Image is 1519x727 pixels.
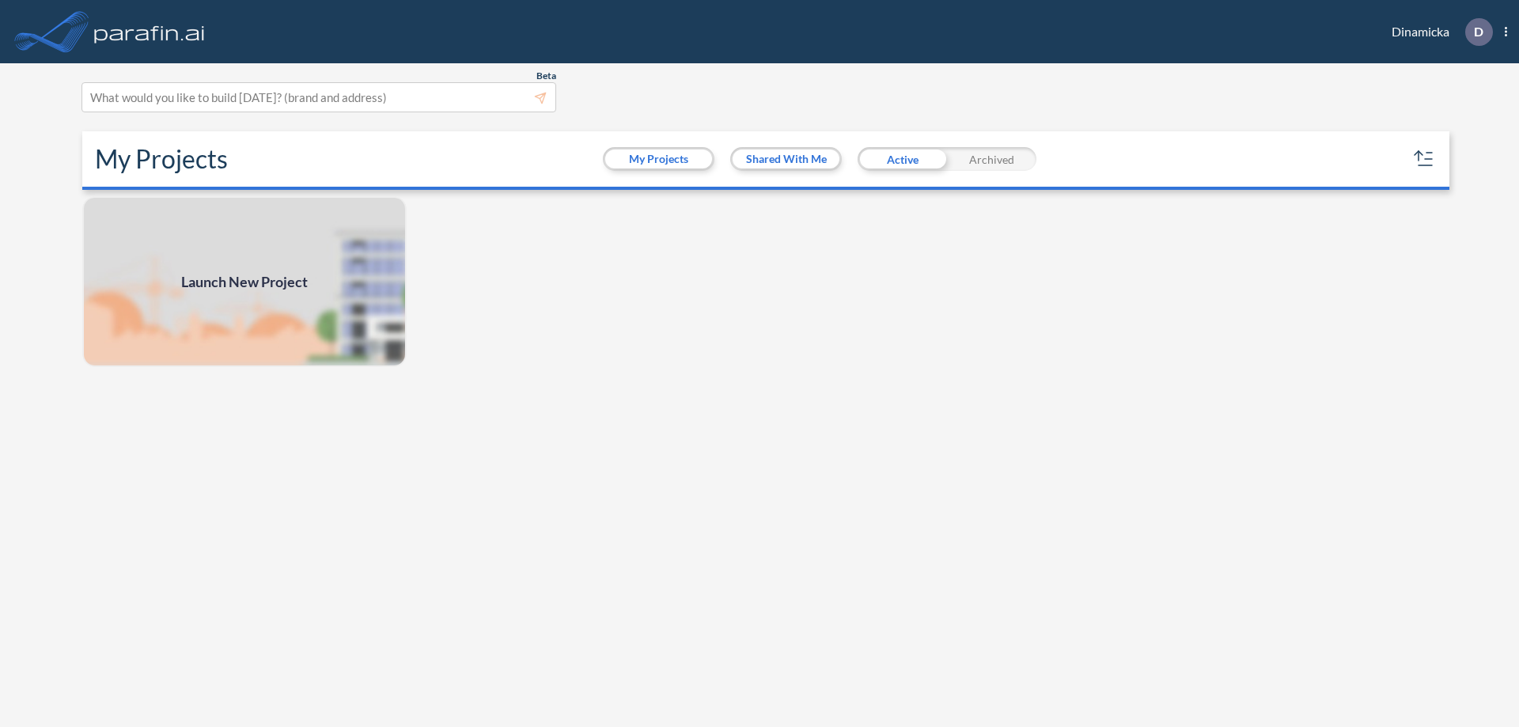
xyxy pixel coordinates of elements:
[95,144,228,174] h2: My Projects
[1368,18,1507,46] div: Dinamicka
[605,150,712,168] button: My Projects
[1474,25,1483,39] p: D
[536,70,556,82] span: Beta
[181,271,308,293] span: Launch New Project
[82,196,407,367] a: Launch New Project
[858,147,947,171] div: Active
[82,196,407,367] img: add
[733,150,839,168] button: Shared With Me
[947,147,1036,171] div: Archived
[91,16,208,47] img: logo
[1411,146,1437,172] button: sort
